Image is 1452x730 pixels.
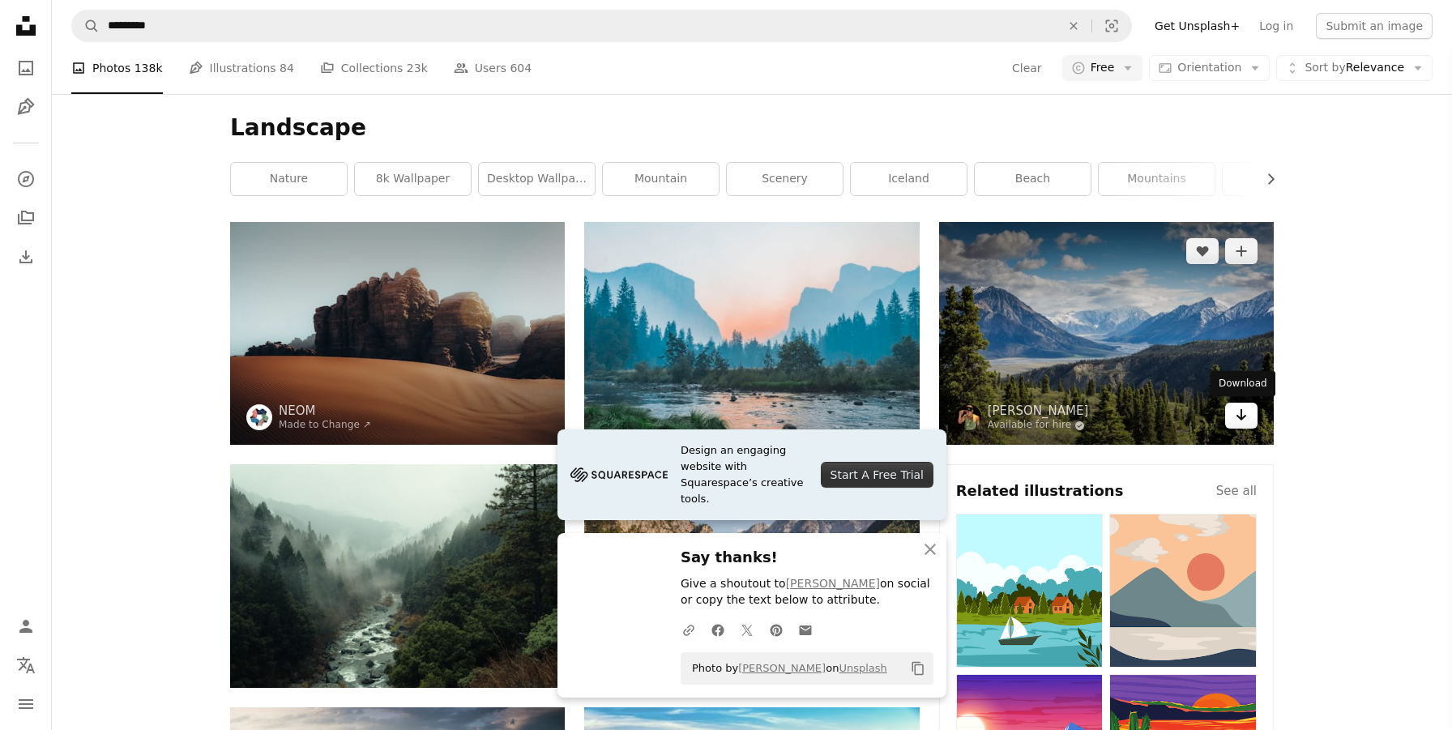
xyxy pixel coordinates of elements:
[246,404,272,430] img: Go to NEOM's profile
[479,163,595,195] a: desktop wallpaper
[279,419,371,430] a: Made to Change ↗
[955,404,981,430] img: Go to Kalen Emsley's profile
[791,613,820,646] a: Share over email
[681,442,808,507] span: Design an engaging website with Squarespace’s creative tools.
[355,163,471,195] a: 8k wallpaper
[1109,514,1257,667] img: premium_vector-1721494020721-45d7295df5e0
[1177,61,1241,74] span: Orientation
[189,42,294,94] a: Illustrations 84
[10,202,42,234] a: Collections
[10,91,42,123] a: Illustrations
[939,222,1274,445] img: green mountain across body of water
[939,326,1274,340] a: green mountain across body of water
[988,403,1089,419] a: [PERSON_NAME]
[584,327,919,341] a: body of water surrounded by trees
[1092,11,1131,41] button: Visual search
[1099,163,1215,195] a: mountains
[1186,238,1219,264] button: Like
[10,52,42,84] a: Photos
[10,163,42,195] a: Explore
[1305,60,1404,76] span: Relevance
[71,10,1132,42] form: Find visuals sitewide
[1145,13,1249,39] a: Get Unsplash+
[230,326,565,340] a: a desert landscape with rocks and sand
[570,463,668,487] img: file-1705255347840-230a6ab5bca9image
[1056,11,1091,41] button: Clear
[738,662,826,674] a: [PERSON_NAME]
[230,568,565,583] a: aerial shot of forest
[786,577,880,590] a: [PERSON_NAME]
[230,464,565,687] img: aerial shot of forest
[732,613,762,646] a: Share on Twitter
[230,113,1274,143] h1: Landscape
[821,462,933,488] div: Start A Free Trial
[603,163,719,195] a: mountain
[10,649,42,681] button: Language
[1011,55,1043,81] button: Clear
[1225,238,1258,264] button: Add to Collection
[1225,403,1258,429] a: Download
[975,163,1091,195] a: beach
[230,222,565,445] img: a desert landscape with rocks and sand
[681,546,933,570] h3: Say thanks!
[279,403,371,419] a: NEOM
[407,59,428,77] span: 23k
[10,10,42,45] a: Home — Unsplash
[1316,13,1433,39] button: Submit an image
[762,613,791,646] a: Share on Pinterest
[727,163,843,195] a: scenery
[956,481,1124,501] h4: Related illustrations
[703,613,732,646] a: Share on Facebook
[1249,13,1303,39] a: Log in
[1305,61,1345,74] span: Sort by
[584,222,919,446] img: body of water surrounded by trees
[280,59,294,77] span: 84
[956,514,1104,667] img: premium_vector-1702650077705-23394d0a0b52
[454,42,532,94] a: Users 604
[231,163,347,195] a: nature
[1276,55,1433,81] button: Sort byRelevance
[839,662,886,674] a: Unsplash
[557,429,946,520] a: Design an engaging website with Squarespace’s creative tools.Start A Free Trial
[684,655,887,681] span: Photo by on
[1216,481,1257,501] a: See all
[10,610,42,642] a: Log in / Sign up
[72,11,100,41] button: Search Unsplash
[320,42,428,94] a: Collections 23k
[1211,371,1275,397] div: Download
[1149,55,1270,81] button: Orientation
[904,655,932,682] button: Copy to clipboard
[10,688,42,720] button: Menu
[510,59,532,77] span: 604
[851,163,967,195] a: iceland
[988,419,1089,432] a: Available for hire
[681,576,933,608] p: Give a shoutout to on social or copy the text below to attribute.
[1256,163,1274,195] button: scroll list to the right
[1091,60,1115,76] span: Free
[1062,55,1143,81] button: Free
[1223,163,1339,195] a: forest
[10,241,42,273] a: Download History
